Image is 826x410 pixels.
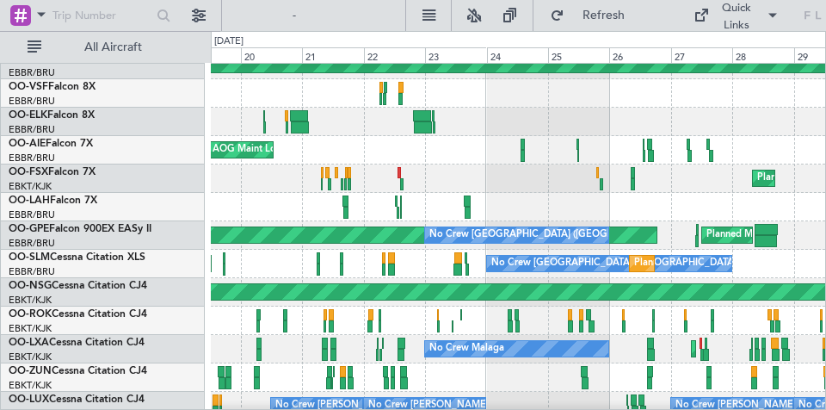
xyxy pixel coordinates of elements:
[9,351,52,363] a: EBKT/KJK
[9,237,55,250] a: EBBR/BRU
[671,47,732,63] div: 27
[9,82,96,92] a: OO-VSFFalcon 8X
[9,294,52,307] a: EBKT/KJK
[9,265,55,278] a: EBBR/BRU
[9,196,97,206] a: OO-LAHFalcon 7X
[9,252,50,263] span: OO-SLM
[9,309,147,320] a: OO-ROKCessna Citation CJ4
[9,379,52,392] a: EBKT/KJK
[609,47,670,63] div: 26
[9,123,55,136] a: EBBR/BRU
[9,224,49,234] span: OO-GPE
[302,47,363,63] div: 21
[52,3,151,28] input: Trip Number
[9,281,52,291] span: OO-NSG
[241,47,302,63] div: 20
[425,47,486,63] div: 23
[9,180,52,193] a: EBKT/KJK
[732,47,793,63] div: 28
[9,152,55,165] a: EBBR/BRU
[9,338,145,348] a: OO-LXACessna Citation CJ4
[19,34,187,61] button: All Aircraft
[9,366,147,376] a: OO-ZUNCessna Citation CJ4
[685,2,788,29] button: Quick Links
[9,110,95,121] a: OO-ELKFalcon 8X
[429,222,718,248] div: No Crew [GEOGRAPHIC_DATA] ([GEOGRAPHIC_DATA] National)
[487,47,548,63] div: 24
[9,208,55,221] a: EBBR/BRU
[213,137,405,163] div: AOG Maint London ([GEOGRAPHIC_DATA])
[9,82,48,92] span: OO-VSF
[9,281,147,291] a: OO-NSGCessna Citation CJ4
[9,110,47,121] span: OO-ELK
[9,224,151,234] a: OO-GPEFalcon 900EX EASy II
[9,338,49,348] span: OO-LXA
[568,9,640,22] span: Refresh
[9,394,145,405] a: OO-LUXCessna Citation CJ4
[45,41,182,53] span: All Aircraft
[542,2,645,29] button: Refresh
[9,394,49,405] span: OO-LUX
[9,95,55,108] a: EBBR/BRU
[9,366,52,376] span: OO-ZUN
[364,47,425,63] div: 22
[9,196,50,206] span: OO-LAH
[9,252,145,263] a: OO-SLMCessna Citation XLS
[548,47,609,63] div: 25
[491,251,780,276] div: No Crew [GEOGRAPHIC_DATA] ([GEOGRAPHIC_DATA] National)
[9,66,55,79] a: EBBR/BRU
[9,139,46,149] span: OO-AIE
[429,336,504,362] div: No Crew Malaga
[9,309,52,320] span: OO-ROK
[9,322,52,335] a: EBKT/KJK
[214,34,243,49] div: [DATE]
[9,167,48,177] span: OO-FSX
[9,167,96,177] a: OO-FSXFalcon 7X
[9,139,93,149] a: OO-AIEFalcon 7X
